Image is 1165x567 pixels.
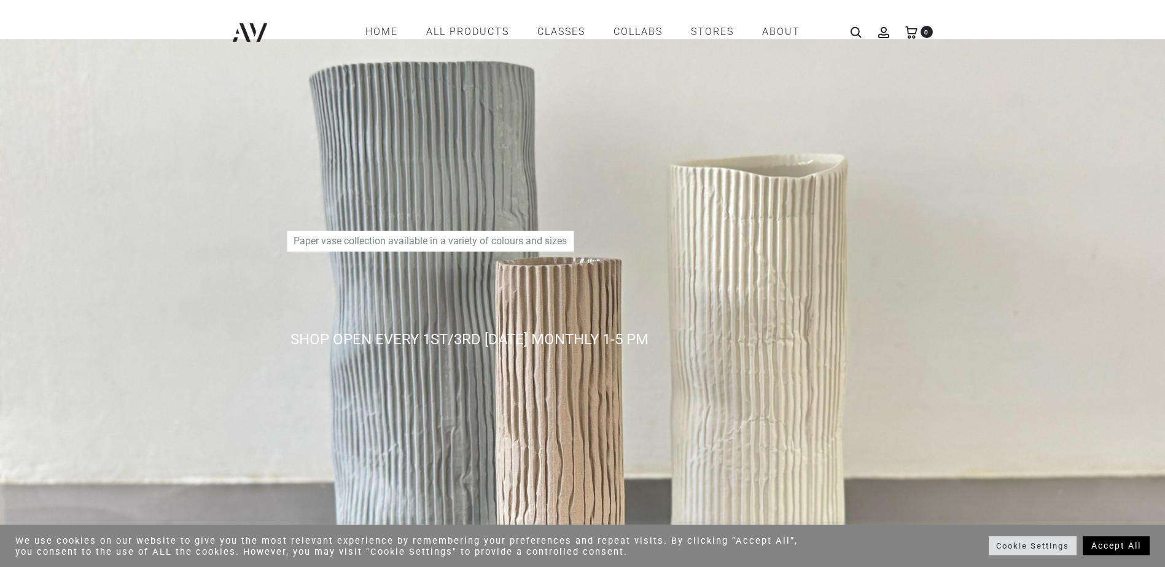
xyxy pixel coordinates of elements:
[989,536,1077,555] a: Cookie Settings
[15,535,809,557] div: We use cookies on our website to give you the most relevant experience by remembering your prefer...
[691,21,734,42] a: STORES
[762,21,800,42] a: ABOUT
[1083,536,1150,555] a: Accept All
[365,21,398,42] a: Home
[290,328,1003,350] div: SHOP OPEN EVERY 1ST/3RD [DATE] MONTHLY 1-5 PM
[921,26,933,38] span: 0
[537,21,585,42] a: CLASSES
[905,26,918,37] a: 0
[614,21,663,42] a: COLLABS
[426,21,509,42] a: All products
[287,231,574,252] p: Paper vase collection available in a variety of colours and sizes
